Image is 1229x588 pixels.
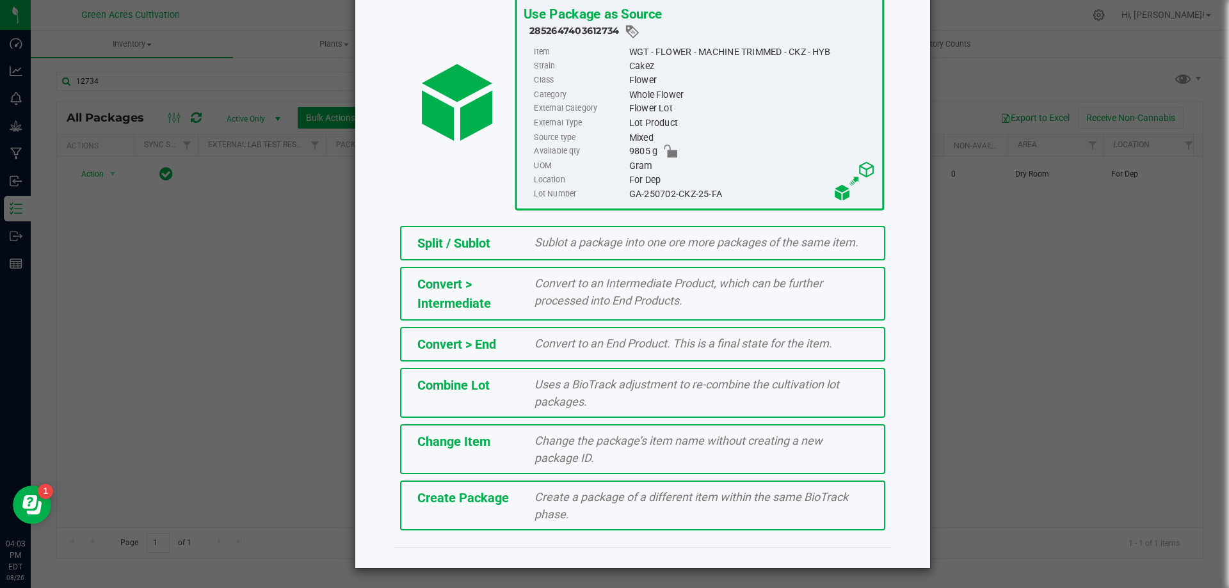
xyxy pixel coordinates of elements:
[534,490,848,521] span: Create a package of a different item within the same BioTrack phase.
[629,102,875,116] div: Flower Lot
[534,131,626,145] label: Source type
[534,173,626,187] label: Location
[534,434,823,465] span: Change the package’s item name without creating a new package ID.
[534,159,626,173] label: UOM
[534,116,626,130] label: External Type
[629,116,875,130] div: Lot Product
[13,486,51,524] iframe: Resource center
[534,145,626,159] label: Available qty
[629,88,875,102] div: Whole Flower
[417,377,490,393] span: Combine Lot
[629,74,875,88] div: Flower
[629,145,657,159] span: 9805 g
[38,484,53,499] iframe: Resource center unread badge
[534,74,626,88] label: Class
[417,276,491,311] span: Convert > Intermediate
[534,276,823,307] span: Convert to an Intermediate Product, which can be further processed into End Products.
[534,59,626,73] label: Strain
[629,173,875,187] div: For Dep
[534,45,626,59] label: Item
[629,159,875,173] div: Gram
[417,337,496,352] span: Convert > End
[523,6,661,22] span: Use Package as Source
[629,45,875,59] div: WGT - FLOWER - MACHINE TRIMMED - CKZ - HYB
[534,235,858,249] span: Sublot a package into one ore more packages of the same item.
[534,337,832,350] span: Convert to an End Product. This is a final state for the item.
[629,131,875,145] div: Mixed
[534,377,839,408] span: Uses a BioTrack adjustment to re-combine the cultivation lot packages.
[534,88,626,102] label: Category
[629,187,875,201] div: GA-250702-CKZ-25-FA
[417,434,490,449] span: Change Item
[417,235,490,251] span: Split / Sublot
[534,187,626,201] label: Lot Number
[629,59,875,73] div: Cakez
[534,102,626,116] label: External Category
[529,24,876,40] div: 2852647403612734
[417,490,509,505] span: Create Package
